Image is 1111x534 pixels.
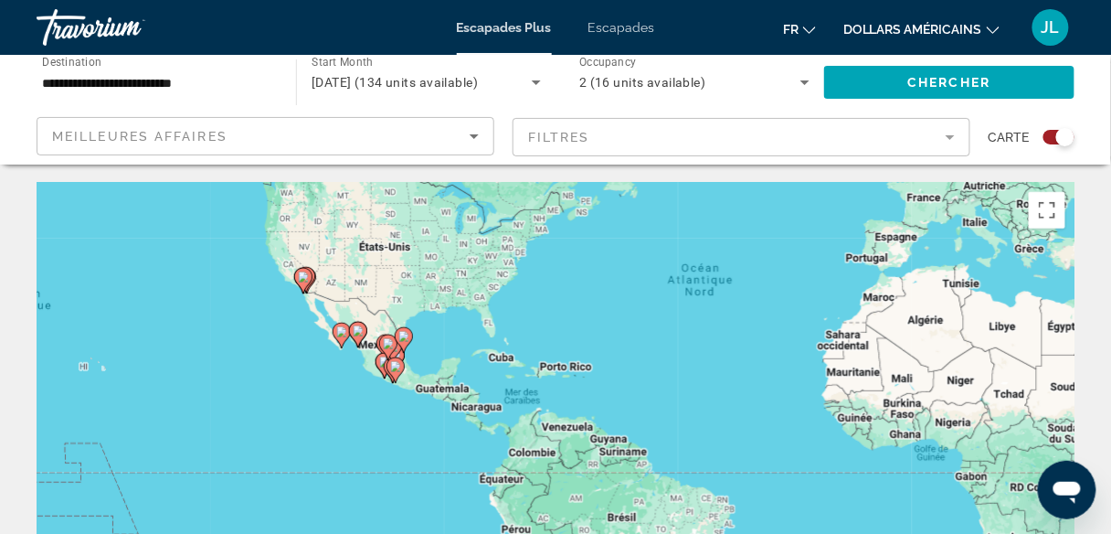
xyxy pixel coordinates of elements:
[824,66,1074,99] button: Chercher
[52,129,227,144] span: Meilleures affaires
[579,75,706,90] span: 2 (16 units available)
[783,22,799,37] font: fr
[1038,461,1096,519] iframe: Bouton de lancement de la fenêtre de messagerie
[52,125,479,147] mat-select: Sort by
[457,20,552,35] a: Escapades Plus
[1029,192,1065,229] button: Basculer en plein écran
[843,22,982,37] font: dollars américains
[1042,17,1060,37] font: JL
[989,124,1030,150] span: Carte
[312,75,478,90] span: [DATE] (134 units available)
[908,75,991,90] span: Chercher
[843,16,1000,42] button: Changer de devise
[37,4,219,51] a: Travorium
[1027,8,1074,47] button: Menu utilisateur
[312,57,373,69] span: Start Month
[513,117,970,157] button: Filter
[588,20,655,35] a: Escapades
[783,16,816,42] button: Changer de langue
[579,57,637,69] span: Occupancy
[42,56,101,69] span: Destination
